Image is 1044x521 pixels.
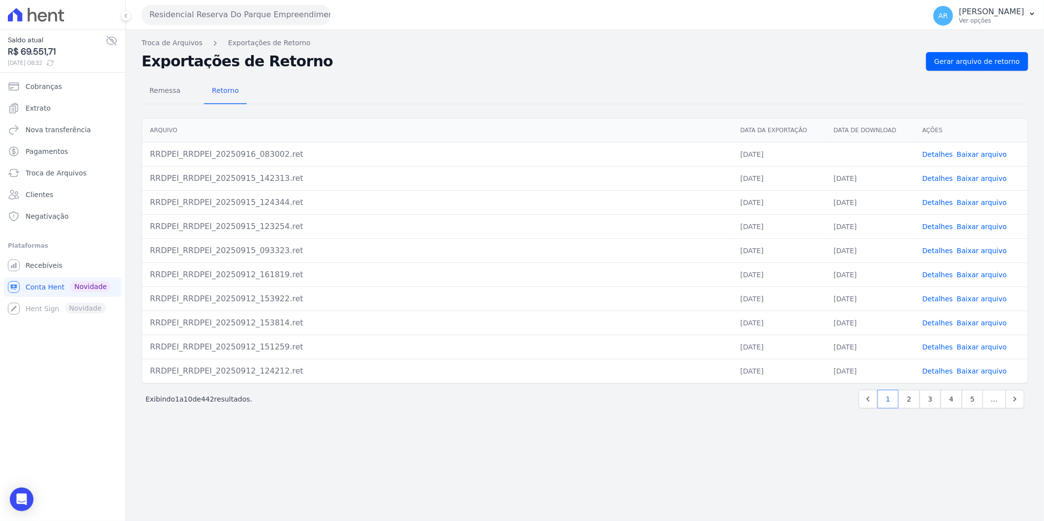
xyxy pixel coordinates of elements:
[957,367,1007,375] a: Baixar arquivo
[732,335,826,359] td: [DATE]
[26,211,69,221] span: Negativação
[201,395,214,403] span: 442
[923,343,953,351] a: Detalhes
[150,341,725,353] div: RRDPEI_RRDPEI_20250912_151259.ret
[8,35,106,45] span: Saldo atual
[150,197,725,208] div: RRDPEI_RRDPEI_20250915_124344.ret
[826,262,915,287] td: [DATE]
[732,287,826,311] td: [DATE]
[926,52,1028,71] a: Gerar arquivo de retorno
[4,277,121,297] a: Conta Hent Novidade
[732,311,826,335] td: [DATE]
[26,190,53,200] span: Clientes
[150,269,725,281] div: RRDPEI_RRDPEI_20250912_161819.ret
[150,148,725,160] div: RRDPEI_RRDPEI_20250916_083002.ret
[26,282,64,292] span: Conta Hent
[4,142,121,161] a: Pagamentos
[957,199,1007,206] a: Baixar arquivo
[959,7,1024,17] p: [PERSON_NAME]
[4,120,121,140] a: Nova transferência
[923,247,953,255] a: Detalhes
[145,394,252,404] p: Exibindo a de resultados.
[826,335,915,359] td: [DATE]
[923,319,953,327] a: Detalhes
[732,214,826,238] td: [DATE]
[206,81,245,100] span: Retorno
[142,5,330,25] button: Residencial Reserva Do Parque Empreendimento Imobiliario LTDA
[142,79,188,104] a: Remessa
[4,206,121,226] a: Negativação
[144,81,186,100] span: Remessa
[732,190,826,214] td: [DATE]
[142,38,1028,48] nav: Breadcrumb
[4,256,121,275] a: Recebíveis
[915,118,1028,143] th: Ações
[826,311,915,335] td: [DATE]
[826,190,915,214] td: [DATE]
[923,295,953,303] a: Detalhes
[957,319,1007,327] a: Baixar arquivo
[923,174,953,182] a: Detalhes
[70,281,111,292] span: Novidade
[957,247,1007,255] a: Baixar arquivo
[204,79,247,104] a: Retorno
[4,98,121,118] a: Extrato
[175,395,179,403] span: 1
[899,390,920,408] a: 2
[4,185,121,204] a: Clientes
[826,118,915,143] th: Data de Download
[26,168,87,178] span: Troca de Arquivos
[142,55,918,68] h2: Exportações de Retorno
[859,390,877,408] a: Previous
[732,238,826,262] td: [DATE]
[962,390,983,408] a: 5
[8,58,106,67] span: [DATE] 08:32
[1006,390,1024,408] a: Next
[26,82,62,91] span: Cobranças
[150,245,725,257] div: RRDPEI_RRDPEI_20250915_093323.ret
[826,214,915,238] td: [DATE]
[826,238,915,262] td: [DATE]
[923,271,953,279] a: Detalhes
[150,365,725,377] div: RRDPEI_RRDPEI_20250912_124212.ret
[732,166,826,190] td: [DATE]
[142,118,732,143] th: Arquivo
[957,343,1007,351] a: Baixar arquivo
[150,173,725,184] div: RRDPEI_RRDPEI_20250915_142313.ret
[26,260,62,270] span: Recebíveis
[184,395,193,403] span: 10
[957,271,1007,279] a: Baixar arquivo
[8,77,117,318] nav: Sidebar
[826,166,915,190] td: [DATE]
[957,174,1007,182] a: Baixar arquivo
[826,287,915,311] td: [DATE]
[732,262,826,287] td: [DATE]
[934,57,1020,66] span: Gerar arquivo de retorno
[957,295,1007,303] a: Baixar arquivo
[732,118,826,143] th: Data da Exportação
[923,150,953,158] a: Detalhes
[150,293,725,305] div: RRDPEI_RRDPEI_20250912_153922.ret
[938,12,948,19] span: AR
[228,38,311,48] a: Exportações de Retorno
[150,221,725,232] div: RRDPEI_RRDPEI_20250915_123254.ret
[920,390,941,408] a: 3
[732,142,826,166] td: [DATE]
[732,359,826,383] td: [DATE]
[959,17,1024,25] p: Ver opções
[4,163,121,183] a: Troca de Arquivos
[8,45,106,58] span: R$ 69.551,71
[26,125,91,135] span: Nova transferência
[923,223,953,231] a: Detalhes
[923,367,953,375] a: Detalhes
[826,359,915,383] td: [DATE]
[150,317,725,329] div: RRDPEI_RRDPEI_20250912_153814.ret
[957,223,1007,231] a: Baixar arquivo
[4,77,121,96] a: Cobranças
[877,390,899,408] a: 1
[8,240,117,252] div: Plataformas
[923,199,953,206] a: Detalhes
[957,150,1007,158] a: Baixar arquivo
[941,390,962,408] a: 4
[926,2,1044,29] button: AR [PERSON_NAME] Ver opções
